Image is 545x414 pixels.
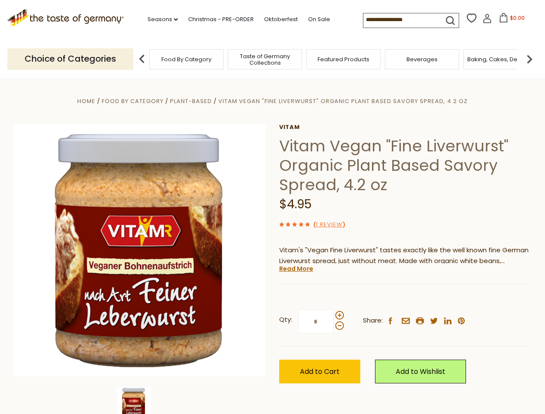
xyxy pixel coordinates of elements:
[298,310,334,333] input: Qty:
[148,15,178,24] a: Seasons
[467,56,534,63] a: Baking, Cakes, Desserts
[264,15,298,24] a: Oktoberfest
[494,13,530,26] button: $0.00
[313,220,345,229] span: ( )
[218,97,468,105] a: Vitam Vegan "Fine Liverwurst" Organic Plant Based Savory Spread, 4.2 oz
[230,53,299,66] a: Taste of Germany Collections
[521,50,538,68] img: next arrow
[279,136,532,194] h1: Vitam Vegan "Fine Liverwurst" Organic Plant Based Savory Spread, 4.2 oz
[279,360,360,383] button: Add to Cart
[279,314,292,325] strong: Qty:
[375,360,466,383] a: Add to Wishlist
[133,50,151,68] img: previous arrow
[14,124,266,376] img: Vitam Vegan "Fine Liverwurst" Organic Plant Based Savory Spread, 4.2 oz
[170,97,212,105] a: Plant-Based
[318,56,369,63] a: Featured Products
[7,48,133,69] p: Choice of Categories
[279,196,312,213] span: $4.95
[161,56,211,63] a: Food By Category
[363,315,383,326] span: Share:
[279,245,532,267] p: Vitam's "Vegan Fine Liverwurst" tastes exactly like the well known fine German Liverwurst spread,...
[102,97,164,105] a: Food By Category
[77,97,95,105] a: Home
[279,264,313,273] a: Read More
[406,56,438,63] a: Beverages
[316,220,343,229] a: 1 Review
[300,367,340,376] span: Add to Cart
[308,15,330,24] a: On Sale
[188,15,254,24] a: Christmas - PRE-ORDER
[510,14,525,22] span: $0.00
[279,124,532,131] a: Vitam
